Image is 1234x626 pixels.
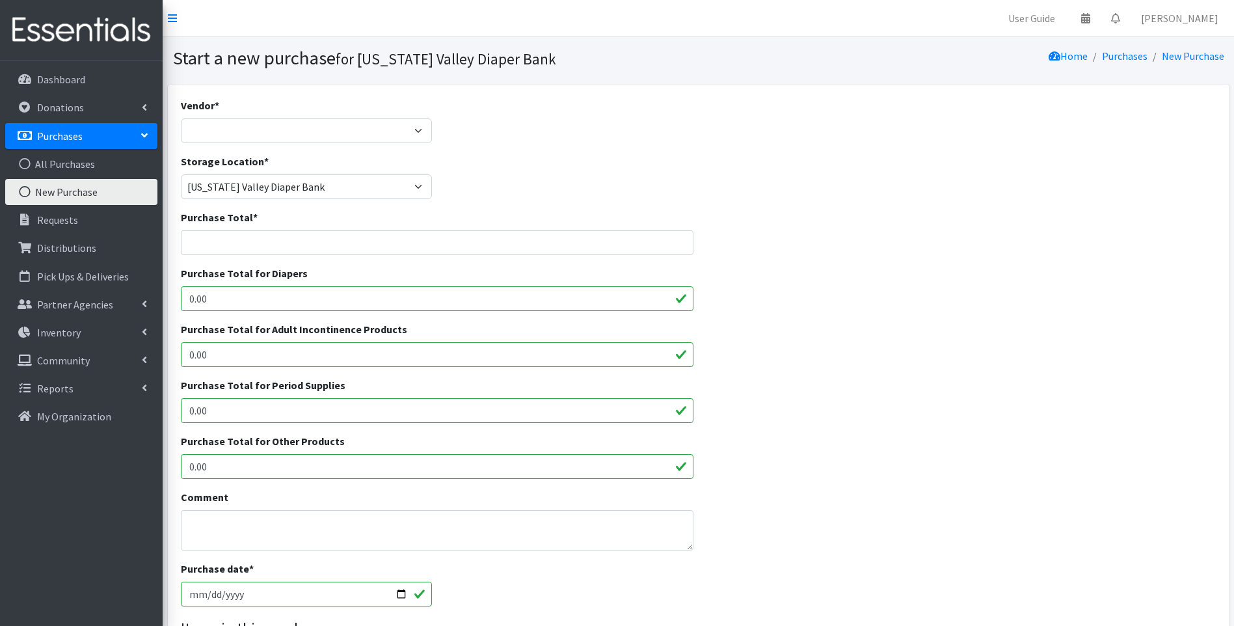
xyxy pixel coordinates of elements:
a: [PERSON_NAME] [1131,5,1229,31]
a: My Organization [5,403,157,429]
a: New Purchase [5,179,157,205]
a: All Purchases [5,151,157,177]
a: Purchases [1102,49,1147,62]
p: Dashboard [37,73,85,86]
a: Distributions [5,235,157,261]
p: Purchases [37,129,83,143]
a: Reports [5,375,157,401]
h1: Start a new purchase [173,47,694,70]
a: New Purchase [1162,49,1224,62]
label: Purchase Total for Other Products [181,433,345,449]
abbr: required [253,211,258,224]
abbr: required [249,562,254,575]
label: Comment [181,489,228,505]
abbr: required [264,155,269,168]
img: HumanEssentials [5,8,157,52]
label: Purchase Total for Adult Incontinence Products [181,321,407,337]
label: Storage Location [181,154,269,169]
small: for [US_STATE] Valley Diaper Bank [336,49,556,68]
p: Partner Agencies [37,298,113,311]
label: Purchase Total for Period Supplies [181,377,345,393]
p: Distributions [37,241,96,254]
a: User Guide [998,5,1066,31]
p: Inventory [37,326,81,339]
label: Purchase Total [181,210,258,225]
label: Purchase Total for Diapers [181,265,308,281]
p: Reports [37,382,74,395]
p: Requests [37,213,78,226]
a: Pick Ups & Deliveries [5,264,157,290]
p: Donations [37,101,84,114]
a: Community [5,347,157,374]
p: Community [37,354,90,367]
p: My Organization [37,410,111,423]
a: Dashboard [5,66,157,92]
a: Home [1049,49,1088,62]
a: Requests [5,207,157,233]
a: Donations [5,94,157,120]
label: Vendor [181,98,219,113]
abbr: required [215,99,219,112]
a: Purchases [5,123,157,149]
a: Partner Agencies [5,292,157,318]
p: Pick Ups & Deliveries [37,270,129,283]
a: Inventory [5,320,157,346]
label: Purchase date [181,561,254,577]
